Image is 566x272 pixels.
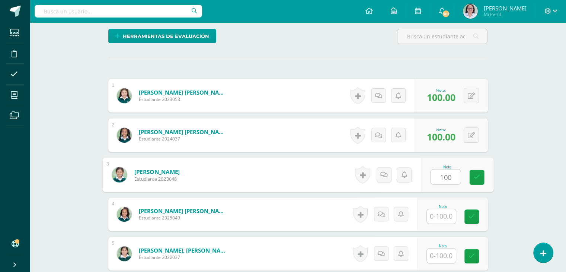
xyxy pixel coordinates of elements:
span: Estudiante 2022037 [139,254,228,260]
img: 8e0cbaac04ced5b76b8700ce74860806.png [112,167,127,182]
img: afe7ad9f092144a1b1aa213baeb76ba0.png [117,128,132,143]
img: 5f9744cf4dfd569dce2d8257df64bb48.png [117,246,132,261]
div: Nota [426,244,459,248]
span: Estudiante 2025049 [139,215,228,221]
img: 1b71441f154de9568f5d3c47db87a4fb.png [463,4,478,19]
img: 9c0587b548413199c39e745398459334.png [117,207,132,222]
div: Nota: [427,127,455,132]
span: Estudiante 2024037 [139,136,228,142]
span: Herramientas de evaluación [123,29,209,43]
input: 0-100.0 [431,170,460,184]
span: 362 [442,10,450,18]
div: Nota [426,205,459,209]
input: 0-100.0 [427,209,456,224]
a: [PERSON_NAME] [134,168,180,175]
div: Nota [430,165,464,169]
a: Herramientas de evaluación [108,29,216,43]
img: d451097f7435b012ea25a03892d42341.png [117,88,132,103]
span: Estudiante 2023053 [139,96,228,102]
input: Busca un estudiante aquí... [397,29,487,44]
a: [PERSON_NAME] [PERSON_NAME] [139,128,228,136]
a: [PERSON_NAME] [PERSON_NAME] [139,207,228,215]
div: Nota: [427,88,455,93]
span: [PERSON_NAME] [483,4,526,12]
a: [PERSON_NAME], [PERSON_NAME] [139,247,228,254]
a: [PERSON_NAME] [PERSON_NAME] [139,89,228,96]
input: 0-100.0 [427,249,456,263]
span: Estudiante 2023048 [134,175,180,182]
span: Mi Perfil [483,11,526,18]
input: Busca un usuario... [35,5,202,18]
span: 100.00 [427,91,455,104]
span: 100.00 [427,130,455,143]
